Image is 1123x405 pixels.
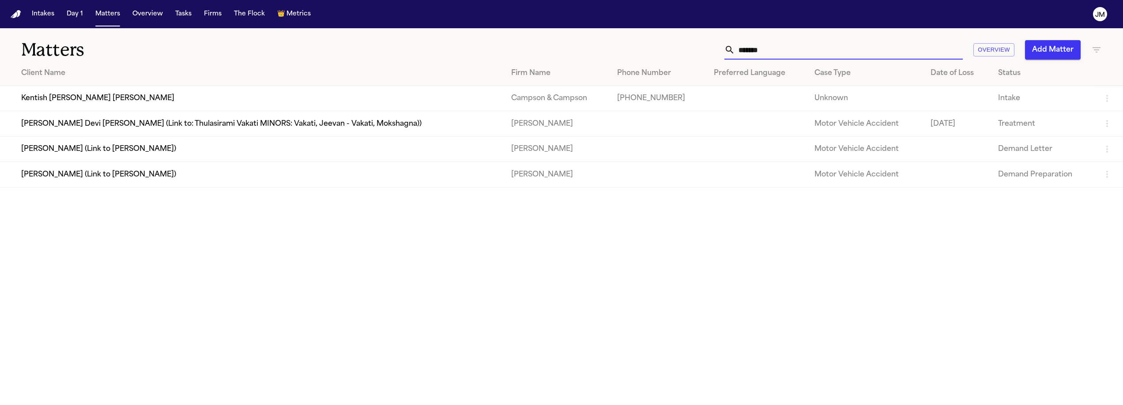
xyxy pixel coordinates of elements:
[807,136,923,161] td: Motor Vehicle Accident
[610,86,707,111] td: [PHONE_NUMBER]
[714,68,800,79] div: Preferred Language
[63,6,87,22] button: Day 1
[991,86,1095,111] td: Intake
[504,136,610,161] td: [PERSON_NAME]
[807,111,923,136] td: Motor Vehicle Accident
[807,86,923,111] td: Unknown
[274,6,314,22] button: crownMetrics
[92,6,124,22] button: Matters
[230,6,268,22] button: The Flock
[11,10,21,19] a: Home
[28,6,58,22] button: Intakes
[931,68,984,79] div: Date of Loss
[172,6,195,22] button: Tasks
[973,43,1014,57] button: Overview
[923,111,991,136] td: [DATE]
[998,68,1088,79] div: Status
[511,68,603,79] div: Firm Name
[504,86,610,111] td: Campson & Campson
[991,162,1095,187] td: Demand Preparation
[991,136,1095,161] td: Demand Letter
[21,39,347,61] h1: Matters
[129,6,166,22] button: Overview
[21,68,497,79] div: Client Name
[617,68,700,79] div: Phone Number
[1025,40,1081,60] button: Add Matter
[504,162,610,187] td: [PERSON_NAME]
[11,10,21,19] img: Finch Logo
[991,111,1095,136] td: Treatment
[504,111,610,136] td: [PERSON_NAME]
[807,162,923,187] td: Motor Vehicle Accident
[200,6,225,22] button: Firms
[814,68,916,79] div: Case Type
